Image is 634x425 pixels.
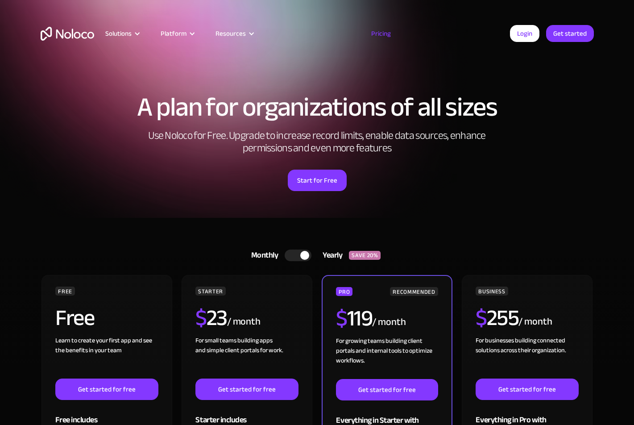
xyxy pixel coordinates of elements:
[105,28,132,39] div: Solutions
[195,287,225,296] div: STARTER
[390,287,438,296] div: RECOMMENDED
[204,28,264,39] div: Resources
[518,315,552,329] div: / month
[336,307,372,329] h2: 119
[372,315,406,329] div: / month
[149,28,204,39] div: Platform
[336,287,352,296] div: PRO
[311,249,349,262] div: Yearly
[41,94,594,121] h1: A plan for organizations of all sizes
[94,28,149,39] div: Solutions
[195,307,227,329] h2: 23
[161,28,186,39] div: Platform
[349,251,381,260] div: SAVE 20%
[41,27,94,41] a: home
[55,336,158,379] div: Learn to create your first app and see the benefits in your team ‍
[476,379,578,400] a: Get started for free
[288,170,347,191] a: Start for Free
[476,307,518,329] h2: 255
[336,336,438,379] div: For growing teams building client portals and internal tools to optimize workflows.
[476,297,487,339] span: $
[510,25,539,42] a: Login
[195,297,207,339] span: $
[240,249,285,262] div: Monthly
[227,315,261,329] div: / month
[336,297,347,339] span: $
[139,129,496,154] h2: Use Noloco for Free. Upgrade to increase record limits, enable data sources, enhance permissions ...
[55,287,75,296] div: FREE
[336,379,438,400] a: Get started for free
[360,28,402,39] a: Pricing
[55,379,158,400] a: Get started for free
[476,336,578,379] div: For businesses building connected solutions across their organization. ‍
[55,307,94,329] h2: Free
[476,287,508,296] div: BUSINESS
[546,25,594,42] a: Get started
[195,379,298,400] a: Get started for free
[195,336,298,379] div: For small teams building apps and simple client portals for work. ‍
[215,28,246,39] div: Resources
